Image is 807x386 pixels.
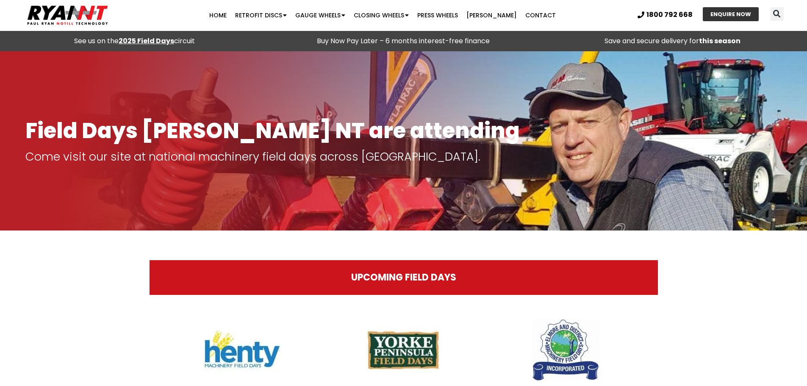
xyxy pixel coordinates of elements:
[521,7,560,24] a: Contact
[166,273,641,282] h2: UPCOMING FIELD DAYS
[119,36,174,46] a: 2025 Field Days
[646,11,693,18] span: 1800 792 668
[522,316,607,383] img: Elmore Field Days Logo
[25,2,110,28] img: Ryan NT logo
[349,7,413,24] a: Closing Wheels
[462,7,521,24] a: [PERSON_NAME]
[25,119,782,142] h1: Field Days [PERSON_NAME] NT are attending
[770,7,784,21] div: Search
[200,316,285,383] img: Henty Field Days Logo
[4,35,265,47] div: See us on the circuit
[25,151,782,163] p: Come visit our site at national machinery field days across [GEOGRAPHIC_DATA].
[291,7,349,24] a: Gauge Wheels
[231,7,291,24] a: Retrofit Discs
[638,11,693,18] a: 1800 792 668
[205,7,231,24] a: Home
[703,7,759,21] a: ENQUIRE NOW
[542,35,803,47] p: Save and secure delivery for
[699,36,740,46] strong: this season
[413,7,462,24] a: Press Wheels
[156,7,608,24] nav: Menu
[710,11,751,17] span: ENQUIRE NOW
[273,35,534,47] p: Buy Now Pay Later – 6 months interest-free finance
[361,316,446,383] img: YorkePeninsula-FieldDays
